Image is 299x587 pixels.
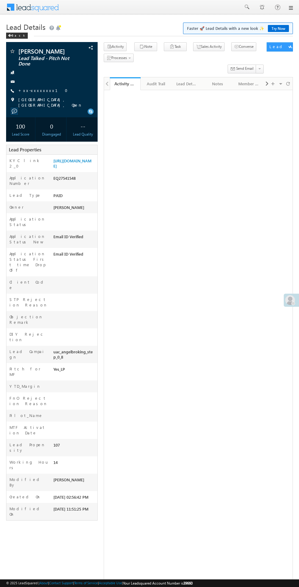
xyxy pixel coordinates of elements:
[8,132,34,137] div: Lead Score
[39,120,65,132] div: 0
[6,580,193,586] span: © 2025 LeadSquared | | | | |
[164,42,187,51] button: Task
[52,234,97,242] div: Email ID Verified
[9,477,48,488] label: Modified By
[9,204,24,210] label: Owner
[268,25,289,32] a: Try Now
[18,97,91,108] span: [GEOGRAPHIC_DATA], [GEOGRAPHIC_DATA], Open
[18,55,74,66] span: Lead Talked - Pitch Not Done
[6,33,28,39] div: Back
[134,42,157,51] button: Note
[123,581,193,585] span: Your Leadsquared Account Number is
[52,175,97,184] div: EQ27541548
[9,395,48,406] label: FnO Rejection Reason
[183,581,193,585] span: 39660
[39,132,65,137] div: Disengaged
[9,314,48,325] label: Objection Remark
[9,506,48,517] label: Modified On
[114,81,136,87] div: Activity History
[187,25,289,31] span: Faster 🚀 Lead Details with a new look ✨
[18,48,74,54] span: [PERSON_NAME]
[104,42,127,51] button: Activity
[231,42,256,51] button: Converse
[52,506,97,515] div: [DATE] 11:51:25 PM
[9,425,48,436] label: MTF Activation Date
[9,442,48,453] label: Lead Propensity
[52,193,97,201] div: PAID
[9,494,41,500] label: Created On
[9,175,48,186] label: Application Number
[39,581,48,585] a: About
[141,77,171,90] a: Audit Trail
[104,54,134,62] button: Processes
[52,477,97,485] div: [PERSON_NAME]
[9,216,48,227] label: Application Status
[146,80,166,87] div: Audit Trail
[110,77,141,90] a: Activity History
[9,366,48,377] label: Pitch for MF
[99,581,122,585] a: Acceptable Use
[52,349,97,362] div: uac_angelbroking_step_0_8
[176,80,197,87] div: Lead Details
[269,44,295,49] div: Lead Actions
[233,77,264,90] li: Member of Lists
[6,22,45,32] span: Lead Details
[9,459,48,470] label: Working Hours
[193,42,225,51] button: Sales Activity
[233,77,264,90] a: Member Of Lists
[9,297,48,308] label: STP Rejection Reason
[9,349,48,360] label: Lead Campaign
[52,442,97,451] div: 107
[9,147,41,153] span: Lead Properties
[49,581,73,585] a: Contact Support
[53,158,92,168] a: [URL][DOMAIN_NAME]
[52,251,97,260] div: Email ID Verified
[6,32,31,37] a: Back
[9,279,48,290] label: Client Code
[52,494,97,503] div: [DATE] 02:56:42 PM
[111,55,127,60] span: Processes
[9,384,41,389] label: YTD_Margin
[70,120,96,132] div: --
[52,366,97,375] div: Yes_LP
[267,42,293,51] button: Lead Actions
[238,80,259,87] div: Member Of Lists
[207,80,228,87] div: Notes
[8,120,34,132] div: 100
[9,251,48,273] label: Application Status First time Drop Off
[203,77,233,90] a: Notes
[52,459,97,468] div: 14
[9,193,41,198] label: Lead Type
[228,65,256,73] button: Send Email
[9,234,48,245] label: Application Status New
[9,158,48,169] label: KYC link 2_0
[236,66,254,71] span: Send Email
[9,331,48,342] label: DIY Rejection
[53,205,84,210] span: [PERSON_NAME]
[70,132,96,137] div: Lead Quality
[18,88,71,93] a: +xx-xxxxxxxx10
[171,77,202,90] a: Lead Details
[74,581,98,585] a: Terms of Service
[9,413,43,418] label: Pilot_Name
